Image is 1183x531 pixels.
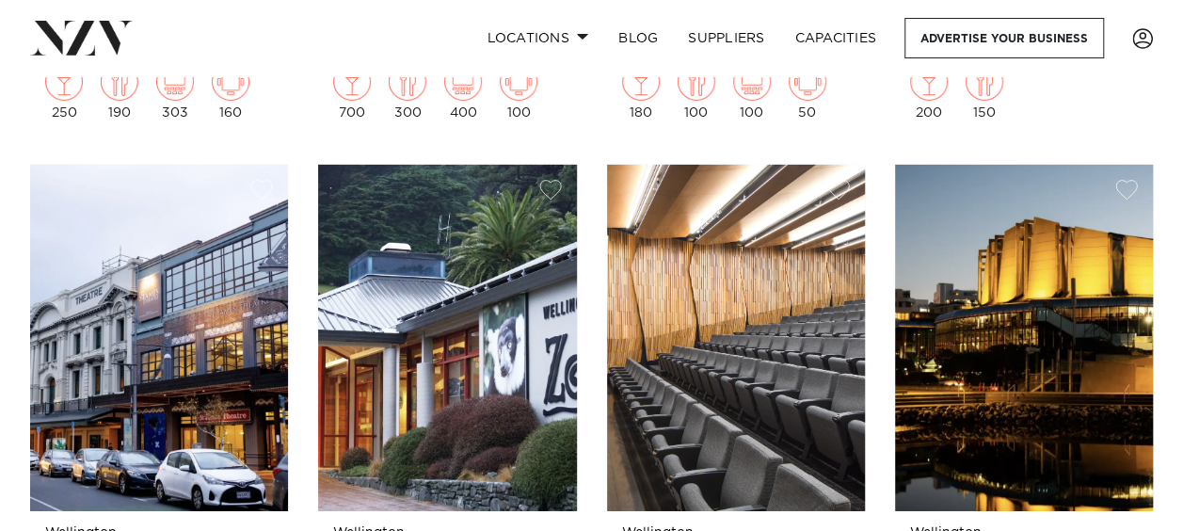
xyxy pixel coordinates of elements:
img: cocktail.png [622,63,660,101]
div: 250 [45,63,83,120]
img: dining.png [966,63,1003,101]
img: meeting.png [789,63,826,101]
img: nzv-logo.png [30,21,133,55]
div: 303 [156,63,194,120]
div: 700 [333,63,371,120]
img: dining.png [678,63,715,101]
div: 160 [212,63,249,120]
div: 300 [389,63,426,120]
img: dining.png [101,63,138,101]
img: meeting.png [500,63,537,101]
a: SUPPLIERS [673,18,779,58]
img: theatre.png [444,63,482,101]
div: 100 [678,63,715,120]
img: cocktail.png [45,63,83,101]
img: meeting.png [212,63,249,101]
div: 400 [444,63,482,120]
div: 180 [622,63,660,120]
div: 100 [733,63,771,120]
a: BLOG [603,18,673,58]
a: Advertise your business [904,18,1104,58]
img: theatre.png [156,63,194,101]
div: 190 [101,63,138,120]
img: cocktail.png [910,63,948,101]
img: cocktail.png [333,63,371,101]
div: 50 [789,63,826,120]
div: 200 [910,63,948,120]
div: 100 [500,63,537,120]
img: dining.png [389,63,426,101]
a: Capacities [780,18,892,58]
img: theatre.png [733,63,771,101]
a: Locations [472,18,603,58]
div: 150 [966,63,1003,120]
